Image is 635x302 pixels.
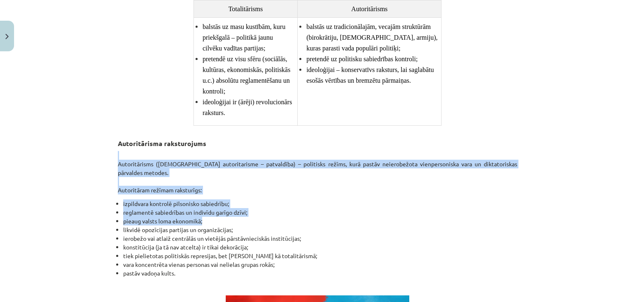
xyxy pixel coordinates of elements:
li: izpildvara kontrolē pilsonisko sabiedrību; [123,199,517,208]
li: vara koncentrēta vienas personas vai nelielas grupas rokās; [123,260,517,269]
strong: Autoritārisma raksturojums [118,139,206,148]
span: balstās uz masu kustībām, kuru priekšgalā – politikā jaunu cilvēku vadītas partijas; [203,23,287,52]
li: konstitūcija (ja tā nav atcelta) ir tikai dekorācija; [123,243,517,252]
span: ideoloģijai ir (ārēji) revolucionārs raksturs. [203,98,294,116]
img: icon-close-lesson-0947bae3869378f0d4975bcd49f059093ad1ed9edebbc8119c70593378902aed.svg [5,34,9,39]
span: balstās uz tradicionālajām, vecajām struktūrām (birokrātiju, [DEMOGRAPHIC_DATA], armiju), kuras p... [306,23,439,52]
span: Totalitārisms [228,5,263,12]
li: likvidē opozīcijas partijas un organizācijas; [123,225,517,234]
li: pastāv vadoņa kults. [123,269,517,278]
span: pretendē uz visu sfēru (sociālās, kultūras, ekonomiskās, politiskās u.c.) absolūtu reglamentēšanu... [203,55,292,95]
li: ierobežo vai atlaiž centrālās un vietējās pārstāvnieciskās institūcijas; [123,234,517,243]
li: pieaug valsts loma ekonomikā; [123,217,517,225]
span: pretendē uz politisku sabiedrības kontroli; [306,55,418,62]
span: Autoritārisms [351,5,388,12]
li: tiek pielietotas politiskās represijas, bet [PERSON_NAME] kā totalitārismā; [123,252,517,260]
span: ideoloģijai – konservatīvs raksturs, lai saglabātu esošās vērtības un bremzētu pārmaiņas. [306,66,435,84]
li: reglamentē sabiedrības un indivīdu garīgo dzīvi; [123,208,517,217]
p: Autoritārisms ([DEMOGRAPHIC_DATA] autoritarisme – patvaldība) – politisks režīms, kurā pastāv nei... [118,151,517,194]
